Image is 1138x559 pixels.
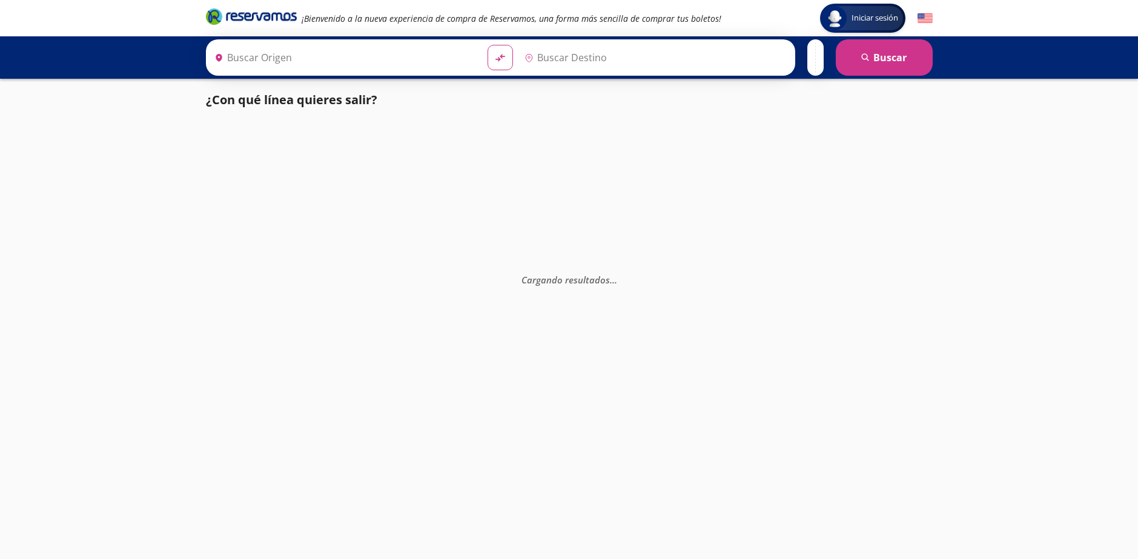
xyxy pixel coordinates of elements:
p: ¿Con qué línea quieres salir? [206,91,377,109]
input: Buscar Origen [210,42,478,73]
button: English [918,11,933,26]
button: Buscar [836,39,933,76]
input: Buscar Destino [520,42,789,73]
em: Cargando resultados [521,273,617,285]
i: Brand Logo [206,7,297,25]
span: . [610,273,612,285]
span: Iniciar sesión [847,12,903,24]
em: ¡Bienvenido a la nueva experiencia de compra de Reservamos, una forma más sencilla de comprar tus... [302,13,721,24]
span: . [612,273,615,285]
a: Brand Logo [206,7,297,29]
span: . [615,273,617,285]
